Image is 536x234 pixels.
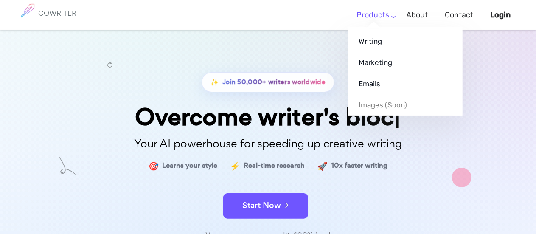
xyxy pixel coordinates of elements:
a: Emails [348,73,463,94]
span: ✨ [210,76,219,88]
button: Start Now [223,193,308,219]
span: 🚀 [317,160,328,172]
a: Login [490,3,511,28]
p: Your AI powerhouse for speeding up creative writing [56,135,480,153]
span: 10x faster writing [331,160,387,172]
span: ⚡ [230,160,240,172]
b: Login [490,10,511,20]
a: About [406,3,428,28]
span: Join 50,000+ writers worldwide [222,76,326,88]
a: Writing [348,31,463,52]
span: 🎯 [149,160,159,172]
span: Real-time research [244,160,305,172]
h6: COWRITER [38,9,76,17]
a: Products [356,3,389,28]
span: Learns your style [162,160,217,172]
a: Marketing [348,52,463,73]
a: Contact [445,3,473,28]
div: Overcome writer's bloc [56,105,480,129]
